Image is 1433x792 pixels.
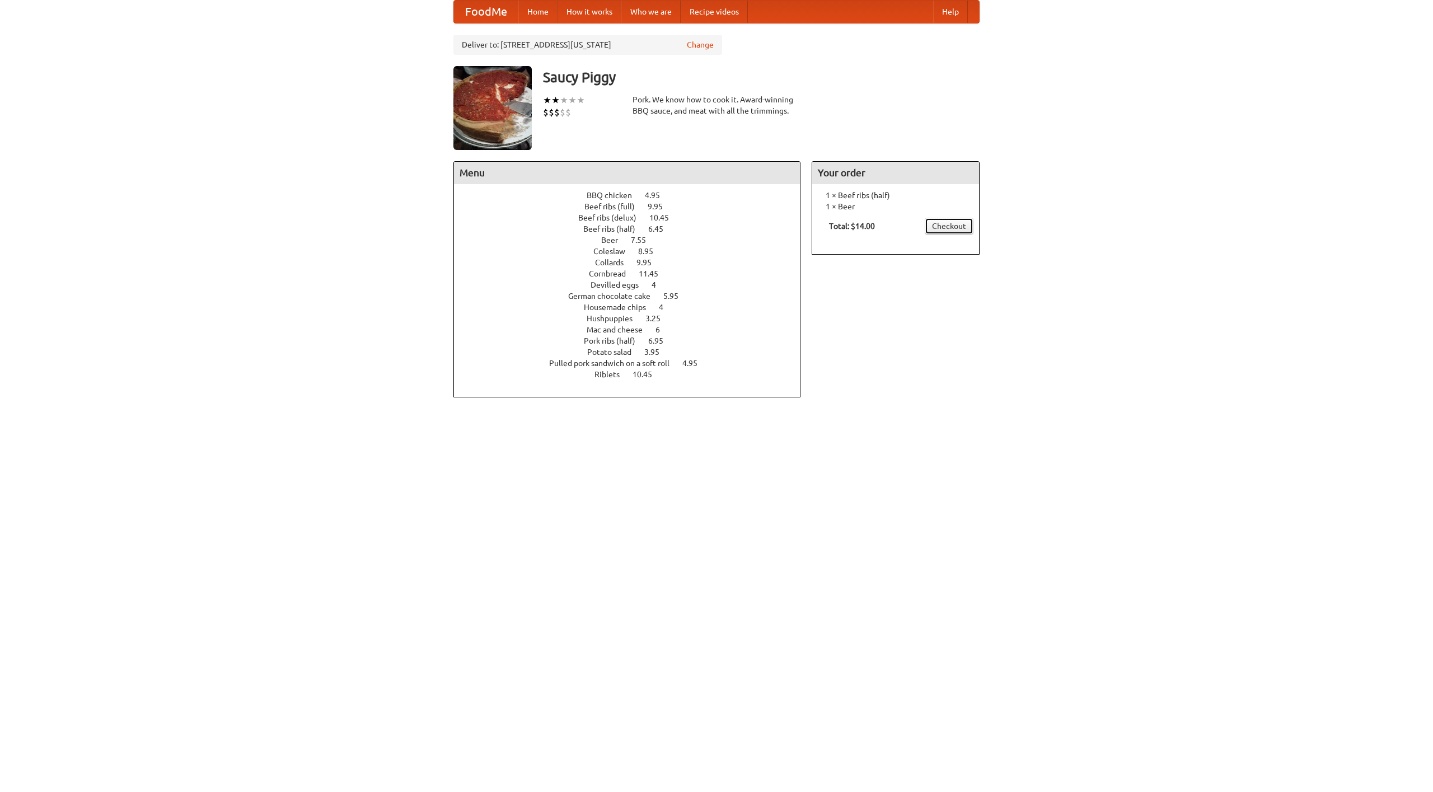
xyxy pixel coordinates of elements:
a: Help [933,1,968,23]
span: Beer [601,236,629,245]
a: Beef ribs (half) 6.45 [583,224,684,233]
span: Pulled pork sandwich on a soft roll [549,359,681,368]
h3: Saucy Piggy [543,66,980,88]
span: 7.55 [631,236,657,245]
span: 10.45 [633,370,663,379]
a: Devilled eggs 4 [591,280,677,289]
li: ★ [560,94,568,106]
a: BBQ chicken 4.95 [587,191,681,200]
li: $ [565,106,571,119]
span: 3.25 [645,314,672,323]
a: FoodMe [454,1,518,23]
a: Mac and cheese 6 [587,325,681,334]
b: Total: $14.00 [829,222,875,231]
a: Hushpuppies 3.25 [587,314,681,323]
span: Riblets [594,370,631,379]
li: $ [543,106,549,119]
span: 4 [652,280,667,289]
span: Beef ribs (delux) [578,213,648,222]
span: 3.95 [644,348,671,357]
a: German chocolate cake 5.95 [568,292,699,301]
span: German chocolate cake [568,292,662,301]
li: $ [560,106,565,119]
a: Beer 7.55 [601,236,667,245]
li: $ [549,106,554,119]
span: Beef ribs (half) [583,224,647,233]
span: Pork ribs (half) [584,336,647,345]
span: 10.45 [649,213,680,222]
span: 4.95 [645,191,671,200]
li: 1 × Beer [818,201,973,212]
span: Cornbread [589,269,637,278]
span: 5.95 [663,292,690,301]
a: Change [687,39,714,50]
li: ★ [577,94,585,106]
a: Beef ribs (delux) 10.45 [578,213,690,222]
img: angular.jpg [453,66,532,150]
a: Potato salad 3.95 [587,348,680,357]
a: Recipe videos [681,1,748,23]
a: Cornbread 11.45 [589,269,679,278]
li: $ [554,106,560,119]
span: 4 [659,303,675,312]
li: ★ [543,94,551,106]
span: Mac and cheese [587,325,654,334]
li: ★ [568,94,577,106]
li: 1 × Beef ribs (half) [818,190,973,201]
span: Housemade chips [584,303,657,312]
a: Checkout [925,218,973,235]
div: Deliver to: [STREET_ADDRESS][US_STATE] [453,35,722,55]
li: ★ [551,94,560,106]
a: Who we are [621,1,681,23]
span: 6 [655,325,671,334]
span: Coleslaw [593,247,636,256]
span: 8.95 [638,247,664,256]
span: 6.95 [648,336,675,345]
a: Coleslaw 8.95 [593,247,674,256]
span: 4.95 [682,359,709,368]
span: Beef ribs (full) [584,202,646,211]
span: BBQ chicken [587,191,643,200]
a: Beef ribs (full) 9.95 [584,202,683,211]
a: How it works [558,1,621,23]
span: Potato salad [587,348,643,357]
span: 11.45 [639,269,669,278]
span: 9.95 [636,258,663,267]
a: Pulled pork sandwich on a soft roll 4.95 [549,359,718,368]
span: 9.95 [648,202,674,211]
a: Collards 9.95 [595,258,672,267]
a: Riblets 10.45 [594,370,673,379]
a: Pork ribs (half) 6.95 [584,336,684,345]
span: Hushpuppies [587,314,644,323]
span: Collards [595,258,635,267]
span: 6.45 [648,224,675,233]
h4: Your order [812,162,979,184]
a: Housemade chips 4 [584,303,684,312]
h4: Menu [454,162,800,184]
div: Pork. We know how to cook it. Award-winning BBQ sauce, and meat with all the trimmings. [633,94,800,116]
a: Home [518,1,558,23]
span: Devilled eggs [591,280,650,289]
